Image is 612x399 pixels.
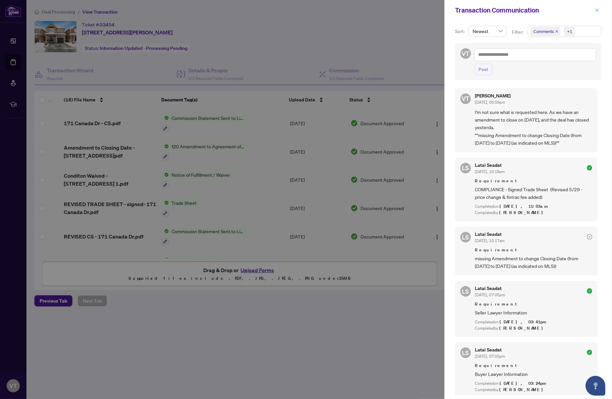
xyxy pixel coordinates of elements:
span: I'm not sure what is requested here. As we have an amendment to close on [DATE], and the deal has... [475,108,592,147]
div: +1 [567,28,572,35]
span: [PERSON_NAME] [499,325,547,331]
span: [DATE], 07:05pm [475,292,505,297]
h5: Latai Seadat [475,232,505,236]
h5: Latai Seadat [475,286,505,291]
div: Completed by [475,387,592,393]
span: [DATE], 11:03am [500,203,549,209]
span: LS [462,233,469,242]
span: [PERSON_NAME] [499,387,547,392]
span: check-circle [587,288,592,294]
span: check-circle [587,165,592,170]
div: Completed on [475,319,592,325]
p: Sort: [455,28,466,35]
span: check-circle [587,234,592,239]
span: [DATE], 05:09pm [475,100,505,105]
button: Post [474,64,492,75]
span: close [555,30,558,33]
span: VT [462,49,470,58]
h5: Latai Seadat [475,347,505,352]
span: [DATE], 10:17am [475,238,505,243]
span: Requirement [475,247,592,253]
div: Completed by [475,210,592,216]
span: [DATE], 03:41pm [500,319,547,325]
span: LS [462,348,469,357]
div: Transaction Communication [455,5,593,15]
span: [DATE], 10:18am [475,169,505,174]
span: VT [462,94,470,103]
div: Completed on [475,381,592,387]
span: [PERSON_NAME] [499,210,547,215]
p: Filter: [512,28,524,36]
span: missing Amendment to change Closing Date (from [DATE] to [DATE] (as indicated on MLS)) [475,255,592,270]
div: Completed on [475,203,592,210]
button: Open asap [586,376,605,396]
span: Buyer Lawyer Information [475,370,592,378]
span: Seller Lawyer Information [475,309,592,316]
h5: [PERSON_NAME] [475,93,511,98]
span: LS [462,287,469,296]
span: Requirement [475,178,592,184]
span: Requirement [475,362,592,369]
span: Newest [473,26,503,36]
span: Comments [533,28,554,35]
h5: Latai Seadat [475,163,505,167]
span: Requirement [475,301,592,308]
span: [DATE], 03:24pm [500,381,547,386]
span: check-circle [587,350,592,355]
span: [DATE], 07:05pm [475,354,505,359]
span: LS [462,163,469,172]
span: Comments [530,27,560,36]
span: close [595,8,599,13]
span: COMPLIANCE - Signed Trade Sheet (Revised 5/29 - price change & fintrac fee added) [475,186,592,201]
div: Completed by [475,325,592,332]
